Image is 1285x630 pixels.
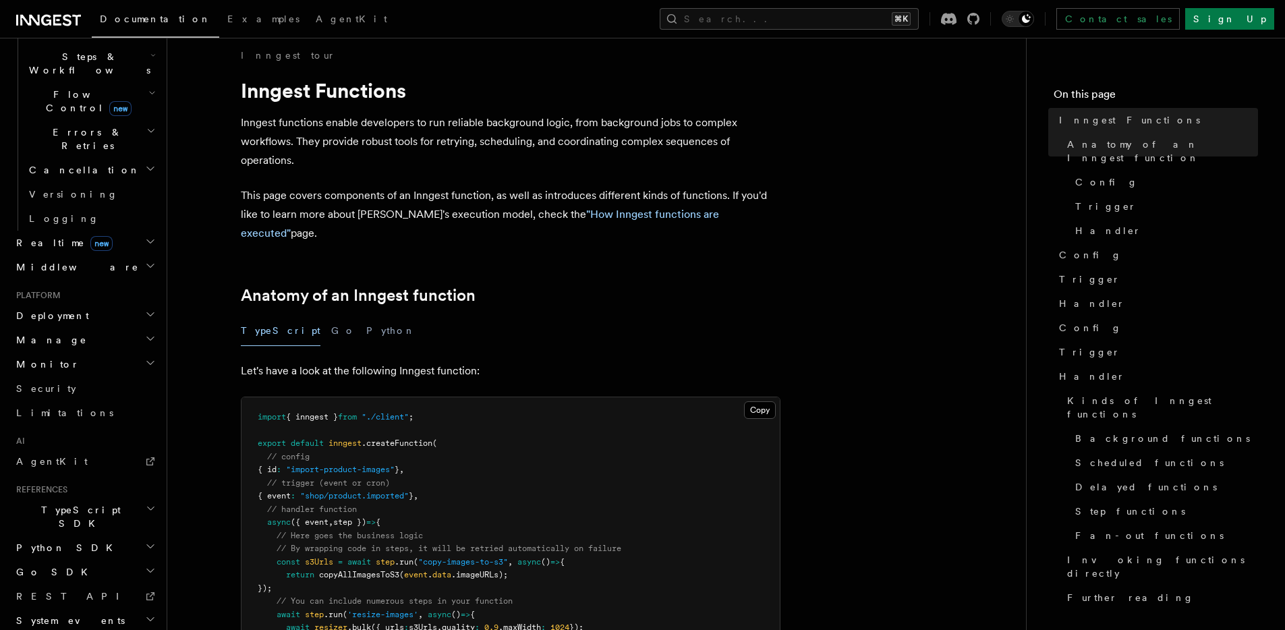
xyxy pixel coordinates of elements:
[338,412,357,422] span: from
[1059,113,1200,127] span: Inngest Functions
[24,158,159,182] button: Cancellation
[286,570,314,579] span: return
[324,610,343,619] span: .run
[11,309,89,322] span: Deployment
[291,517,329,527] span: ({ event
[267,478,390,488] span: // trigger (event or cron)
[277,610,300,619] span: await
[11,541,121,554] span: Python SDK
[29,189,118,200] span: Versioning
[338,557,343,567] span: =
[413,491,418,500] span: ,
[1075,432,1250,445] span: Background functions
[541,557,550,567] span: ()
[11,236,113,250] span: Realtime
[100,13,211,24] span: Documentation
[258,465,277,474] span: { id
[560,557,565,567] span: {
[11,376,159,401] a: Security
[1067,553,1258,580] span: Invoking functions directly
[1075,175,1138,189] span: Config
[1059,297,1125,310] span: Handler
[1062,132,1258,170] a: Anatomy of an Inngest function
[413,557,418,567] span: (
[347,557,371,567] span: await
[660,8,919,30] button: Search...⌘K
[1002,11,1034,27] button: Toggle dark mode
[92,4,219,38] a: Documentation
[11,503,146,530] span: TypeScript SDK
[11,304,159,328] button: Deployment
[428,610,451,619] span: async
[11,231,159,255] button: Realtimenew
[418,557,508,567] span: "copy-images-to-s3"
[267,505,357,514] span: // handler function
[451,610,461,619] span: ()
[333,517,366,527] span: step })
[219,4,308,36] a: Examples
[418,610,423,619] span: ,
[319,570,399,579] span: copyAllImagesToS3
[24,50,150,77] span: Steps & Workflows
[1075,224,1141,237] span: Handler
[11,614,125,627] span: System events
[277,557,300,567] span: const
[29,213,99,224] span: Logging
[16,591,131,602] span: REST API
[258,491,291,500] span: { event
[11,484,67,495] span: References
[347,610,418,619] span: 'resize-images'
[1070,499,1258,523] a: Step functions
[1059,321,1122,335] span: Config
[1054,340,1258,364] a: Trigger
[1056,8,1180,30] a: Contact sales
[1070,426,1258,451] a: Background functions
[11,436,25,447] span: AI
[305,557,333,567] span: s3Urls
[744,401,776,419] button: Copy
[1185,8,1274,30] a: Sign Up
[1067,394,1258,421] span: Kinds of Inngest functions
[109,101,132,116] span: new
[11,20,159,231] div: Inngest Functions
[300,491,409,500] span: "shop/product.imported"
[366,316,416,346] button: Python
[470,610,475,619] span: {
[1075,456,1224,469] span: Scheduled functions
[258,412,286,422] span: import
[11,560,159,584] button: Go SDK
[404,570,428,579] span: event
[267,452,310,461] span: // config
[1054,108,1258,132] a: Inngest Functions
[329,517,333,527] span: ,
[24,120,159,158] button: Errors & Retries
[241,316,320,346] button: TypeScript
[258,438,286,448] span: export
[1054,86,1258,108] h4: On this page
[24,82,159,120] button: Flow Controlnew
[11,401,159,425] a: Limitations
[241,49,335,62] a: Inngest tour
[11,357,80,371] span: Monitor
[286,412,338,422] span: { inngest }
[258,583,272,593] span: });
[267,517,291,527] span: async
[1067,138,1258,165] span: Anatomy of an Inngest function
[1075,200,1137,213] span: Trigger
[550,557,560,567] span: =>
[451,570,508,579] span: .imageURLs);
[305,610,324,619] span: step
[11,255,159,279] button: Middleware
[11,584,159,608] a: REST API
[241,113,780,170] p: Inngest functions enable developers to run reliable background logic, from background jobs to com...
[11,498,159,536] button: TypeScript SDK
[1054,243,1258,267] a: Config
[892,12,911,26] kbd: ⌘K
[1070,523,1258,548] a: Fan-out functions
[331,316,355,346] button: Go
[432,570,451,579] span: data
[428,570,432,579] span: .
[24,182,159,206] a: Versioning
[1070,170,1258,194] a: Config
[1059,248,1122,262] span: Config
